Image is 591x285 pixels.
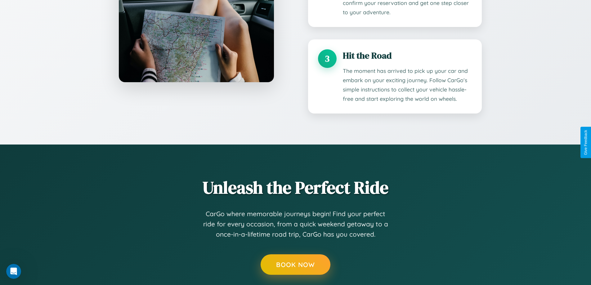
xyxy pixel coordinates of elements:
p: CarGo where memorable journeys begin! Find your perfect ride for every occasion, from a quick wee... [203,209,389,240]
h3: Hit the Road [343,49,472,62]
div: Give Feedback [584,130,588,155]
p: The moment has arrived to pick up your car and embark on your exciting journey. Follow CarGo's si... [343,66,472,104]
iframe: Intercom live chat [6,264,21,279]
button: Book Now [261,254,330,275]
h2: Unleash the Perfect Ride [110,176,482,199]
div: 3 [318,49,337,68]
